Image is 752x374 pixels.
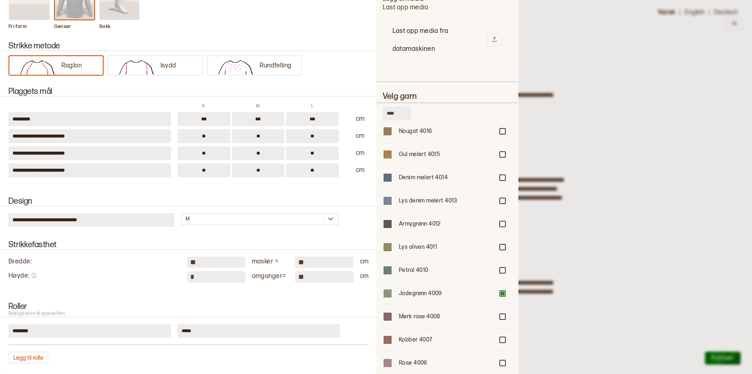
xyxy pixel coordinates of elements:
[399,150,494,159] div: Gul melert 4015
[360,258,369,266] div: cm
[392,22,487,58] h2: Last opp media fra datamaskinen
[399,127,494,135] div: Nougat 4016
[9,55,104,76] button: Raglan
[9,24,50,30] p: Fri form
[305,103,319,109] p: L
[250,103,265,109] p: M
[108,55,203,76] button: Isydd
[186,216,190,222] div: M
[399,336,494,344] div: Kobber 4007
[61,62,82,70] p: Raglan
[196,103,210,109] p: S
[212,58,260,74] img: knit_method
[399,197,494,205] div: Lys denim melert 4013
[160,62,176,70] p: Isydd
[399,313,494,321] div: Mørk rose 4008
[13,58,61,74] img: knit_method
[9,272,180,281] div: Høyde :
[207,55,302,76] button: Rundfelling
[99,24,140,30] p: Sokk
[399,266,494,274] div: Petrol 4010
[9,352,48,363] button: Legg til rolle
[383,92,512,101] h2: Velg garn
[9,258,180,266] div: Bredde :
[113,58,160,74] img: knit_method
[54,24,95,30] p: Genser
[399,243,494,251] div: Lys oliven 4011
[399,359,494,367] div: Rose 4006
[360,272,369,281] div: cm
[260,62,292,70] p: Rundfelling
[399,289,494,298] div: Jadegrønn 4009
[252,272,288,281] div: omganger =
[252,258,288,266] div: masker =
[399,174,494,182] div: Denim melert 4014
[399,220,494,228] div: Armygrønn 4012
